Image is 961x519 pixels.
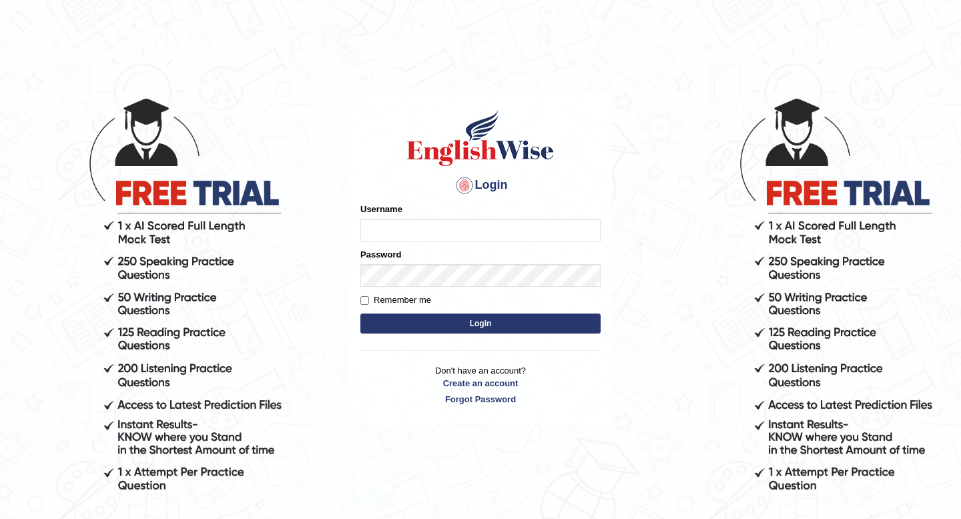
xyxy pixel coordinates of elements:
input: Remember me [360,296,369,305]
a: Create an account [360,377,601,390]
label: Password [360,248,401,261]
button: Login [360,314,601,334]
label: Username [360,203,402,215]
label: Remember me [360,294,431,307]
a: Forgot Password [360,393,601,406]
img: Logo of English Wise sign in for intelligent practice with AI [404,108,557,168]
p: Don't have an account? [360,364,601,406]
h4: Login [360,175,601,196]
